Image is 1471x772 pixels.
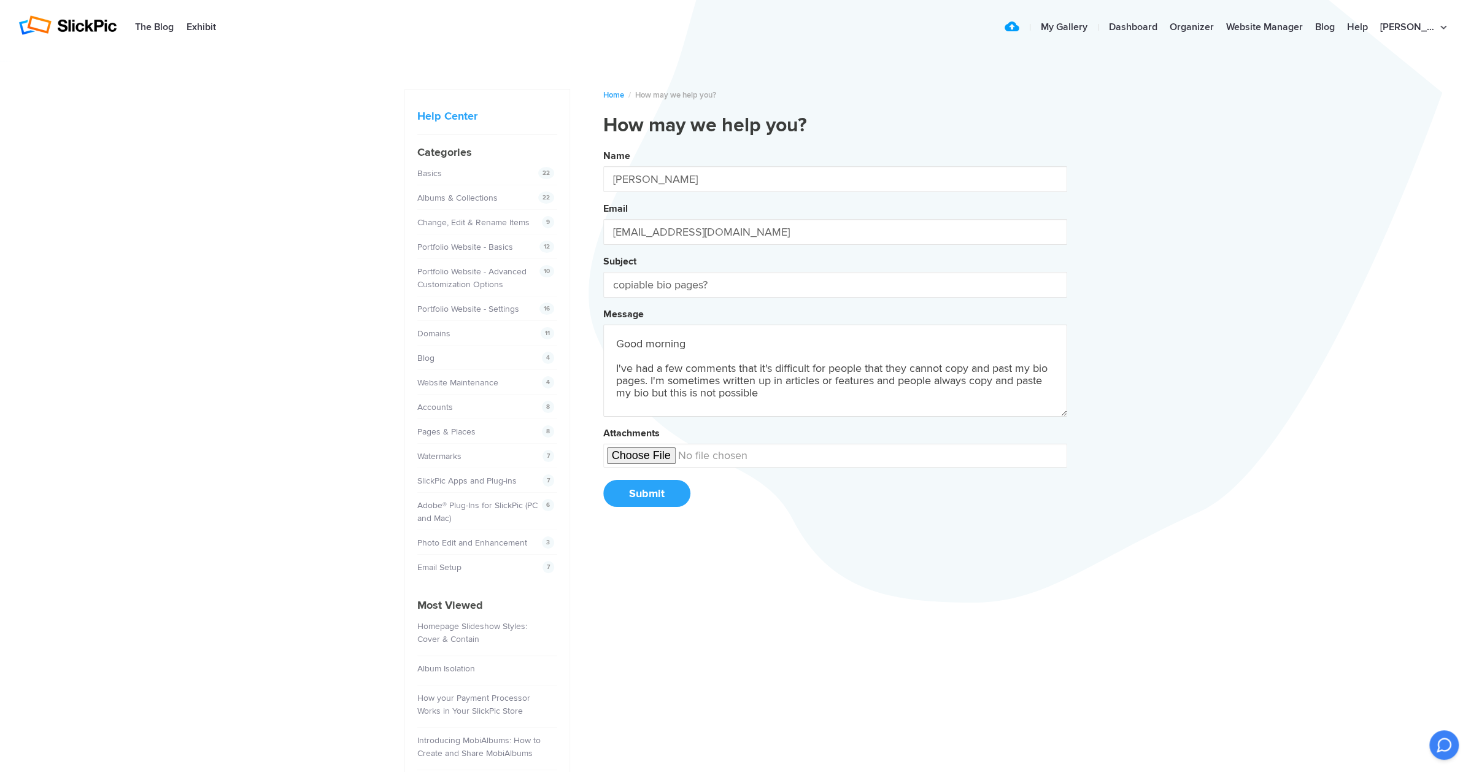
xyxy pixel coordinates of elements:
[417,663,475,674] a: Album Isolation
[542,450,554,462] span: 7
[417,304,519,314] a: Portfolio Website - Settings
[603,272,1067,298] input: Your Subject
[417,621,527,644] a: Homepage Slideshow Styles: Cover & Contain
[603,150,630,162] label: Name
[542,425,554,438] span: 8
[603,90,624,100] a: Home
[539,303,554,315] span: 16
[628,90,631,100] span: /
[417,266,527,290] a: Portfolio Website - Advanced Customization Options
[417,500,538,523] a: Adobe® Plug-Ins for SlickPic (PC and Mac)
[538,167,554,179] span: 22
[542,352,554,364] span: 4
[539,241,554,253] span: 12
[538,191,554,204] span: 22
[417,562,461,573] a: Email Setup
[603,255,636,268] label: Subject
[542,376,554,388] span: 4
[417,693,530,716] a: How your Payment Processor Works in Your SlickPic Store
[417,451,461,461] a: Watermarks
[417,193,498,203] a: Albums & Collections
[417,402,453,412] a: Accounts
[542,216,554,228] span: 9
[542,401,554,413] span: 8
[603,166,1067,192] input: Your Name
[417,353,434,363] a: Blog
[417,242,513,252] a: Portfolio Website - Basics
[635,90,716,100] span: How may we help you?
[603,114,1067,138] h1: How may we help you?
[417,217,530,228] a: Change, Edit & Rename Items
[603,427,660,439] label: Attachments
[542,536,554,549] span: 3
[603,145,1067,520] button: NameEmailSubjectMessageAttachmentsSubmit
[417,328,450,339] a: Domains
[417,109,477,123] a: Help Center
[417,476,517,486] a: SlickPic Apps and Plug-ins
[603,219,1067,245] input: Your Email
[541,327,554,339] span: 11
[417,538,527,548] a: Photo Edit and Enhancement
[417,377,498,388] a: Website Maintenance
[539,265,554,277] span: 10
[542,561,554,573] span: 7
[603,203,628,215] label: Email
[417,597,557,614] h4: Most Viewed
[417,168,442,179] a: Basics
[417,735,541,758] a: Introducing MobiAlbums: How to Create and Share MobiAlbums
[417,427,476,437] a: Pages & Places
[542,474,554,487] span: 7
[603,444,1067,468] input: undefined
[603,480,690,507] button: Submit
[542,499,554,511] span: 6
[417,144,557,161] h4: Categories
[603,308,644,320] label: Message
